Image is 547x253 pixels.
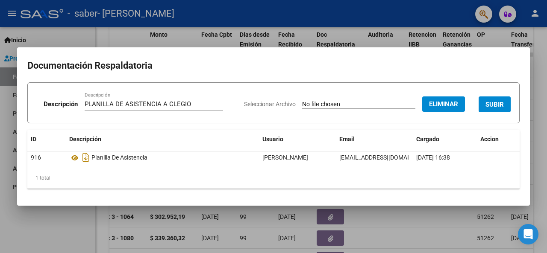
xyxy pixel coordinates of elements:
span: Eliminar [429,100,458,108]
span: Seleccionar Archivo [244,101,296,108]
span: Email [339,136,355,142]
datatable-header-cell: ID [27,130,66,148]
datatable-header-cell: Accion [477,130,520,148]
div: 1 total [27,167,520,189]
span: [EMAIL_ADDRESS][DOMAIN_NAME] [339,154,434,161]
span: ID [31,136,36,142]
div: Open Intercom Messenger [518,224,538,244]
span: [DATE] 16:38 [416,154,450,161]
span: [PERSON_NAME] [262,154,308,161]
datatable-header-cell: Descripción [66,130,259,148]
span: SUBIR [485,101,504,108]
button: SUBIR [479,96,511,112]
h2: Documentación Respaldatoria [27,58,520,74]
datatable-header-cell: Email [336,130,413,148]
span: Cargado [416,136,439,142]
p: Descripción [44,99,78,109]
span: Descripción [69,136,101,142]
span: 916 [31,154,41,161]
span: Usuario [262,136,283,142]
div: Planilla De Asistencia [69,151,256,164]
datatable-header-cell: Cargado [413,130,477,148]
i: Descargar documento [80,151,91,164]
datatable-header-cell: Usuario [259,130,336,148]
span: Accion [480,136,499,142]
button: Eliminar [422,96,465,112]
